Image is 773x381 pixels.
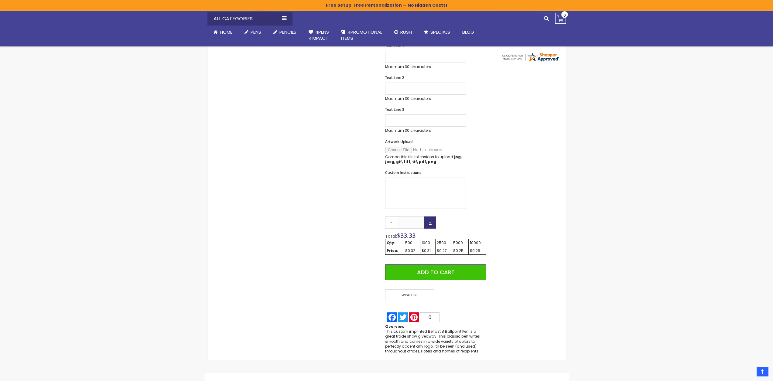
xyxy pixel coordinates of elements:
button: Add to Cart [385,264,486,280]
a: 4Pens4impact [303,26,335,45]
a: Wish List [385,289,436,301]
img: 4pens.com widget logo [501,52,559,63]
strong: Price: [387,248,398,253]
div: $0.31 [422,248,434,253]
strong: Qty: [387,240,395,245]
a: Rush [388,26,418,39]
a: 4PROMOTIONALITEMS [335,26,388,45]
div: $0.25 [470,248,485,253]
div: This custom imprinted Belfast B Ballpoint Pen is a great trade show giveaway. This classic pen wr... [385,329,486,354]
div: $0.25 [453,248,467,253]
span: Home [220,29,232,35]
span: $ [397,231,416,240]
span: Blog [462,29,474,35]
strong: jpg, jpeg, gif, tiff, tif, pdf, png [385,154,462,164]
span: Add to Cart [417,268,455,276]
a: Pencils [267,26,303,39]
a: Pinterest0 [409,312,440,322]
a: Specials [418,26,456,39]
span: Text Line 1 [385,43,404,48]
p: Maximum 30 characters [385,128,466,133]
a: Home [207,26,238,39]
span: Custom Instructions [385,170,421,175]
span: 4PROMOTIONAL ITEMS [341,29,382,41]
span: Specials [430,29,450,35]
span: Rush [400,29,412,35]
span: 0 [563,12,566,18]
div: 1000 [422,240,434,245]
strong: Overview [385,324,404,329]
a: Twitter [398,312,409,322]
div: All Categories [207,12,292,26]
a: 4pens.com certificate URL [501,59,559,64]
div: $0.32 [405,248,419,253]
a: 0 [555,13,566,24]
span: Pencils [279,29,296,35]
a: Pens [238,26,267,39]
span: Text Line 3 [385,107,404,112]
span: Pens [251,29,261,35]
span: Total: [385,233,397,239]
p: Maximum 30 characters [385,96,466,101]
a: + [424,216,436,229]
div: 10000 [470,240,485,245]
a: - [385,216,397,229]
div: 2500 [437,240,450,245]
span: Artwork Upload [385,139,412,144]
span: Text Line 2 [385,75,404,80]
div: 500 [405,240,419,245]
span: Wish List [385,289,434,301]
p: Maximum 30 characters [385,64,466,69]
p: Compatible file extensions to upload: [385,155,466,164]
a: Blog [456,26,480,39]
a: Facebook [387,312,398,322]
a: Top [757,367,768,376]
span: 0 [429,315,431,320]
span: 33.33 [400,231,416,240]
span: 4Pens 4impact [309,29,329,41]
div: $0.27 [437,248,450,253]
div: 5000 [453,240,467,245]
